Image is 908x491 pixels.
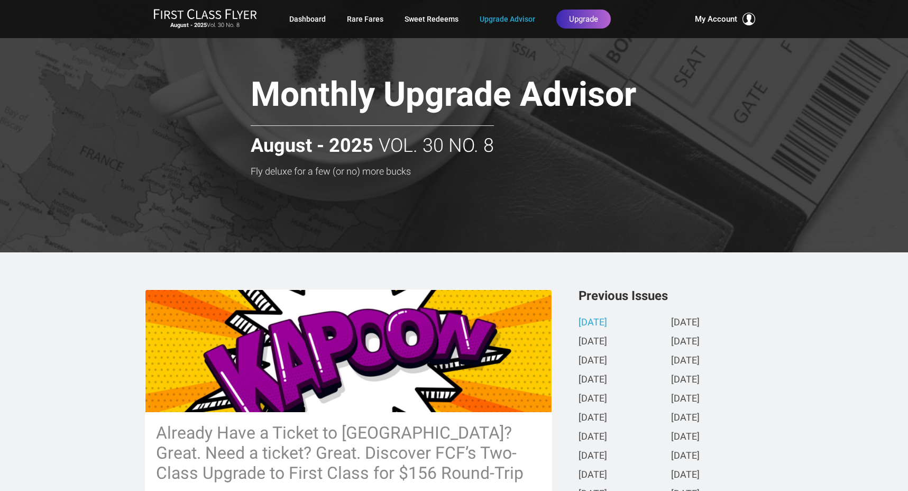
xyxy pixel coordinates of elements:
a: [DATE] [671,413,700,424]
a: [DATE] [579,451,607,462]
h3: Previous Issues [579,289,764,302]
a: [DATE] [579,413,607,424]
a: [DATE] [671,394,700,405]
small: Vol. 30 No. 8 [153,22,257,29]
strong: August - 2025 [170,22,207,29]
a: Upgrade Advisor [480,10,535,29]
a: [DATE] [579,470,607,481]
a: [DATE] [671,451,700,462]
a: [DATE] [671,375,700,386]
a: [DATE] [671,317,700,329]
button: My Account [695,13,755,25]
h3: Fly deluxe for a few (or no) more bucks [251,166,711,177]
a: [DATE] [671,432,700,443]
h1: Monthly Upgrade Advisor [251,76,711,117]
a: Sweet Redeems [405,10,458,29]
a: [DATE] [671,470,700,481]
span: My Account [695,13,737,25]
a: Upgrade [556,10,611,29]
a: [DATE] [579,356,607,367]
a: [DATE] [579,394,607,405]
a: [DATE] [671,356,700,367]
h2: Vol. 30 No. 8 [251,125,494,157]
h3: Already Have a Ticket to [GEOGRAPHIC_DATA]? Great. Need a ticket? Great. Discover FCF’s Two-Class... [156,423,541,483]
a: [DATE] [579,337,607,348]
a: [DATE] [579,375,607,386]
img: First Class Flyer [153,8,257,20]
a: Rare Fares [347,10,383,29]
a: [DATE] [579,317,607,329]
a: First Class FlyerAugust - 2025Vol. 30 No. 8 [153,8,257,30]
a: Dashboard [289,10,326,29]
a: [DATE] [579,432,607,443]
strong: August - 2025 [251,135,373,157]
a: [DATE] [671,337,700,348]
